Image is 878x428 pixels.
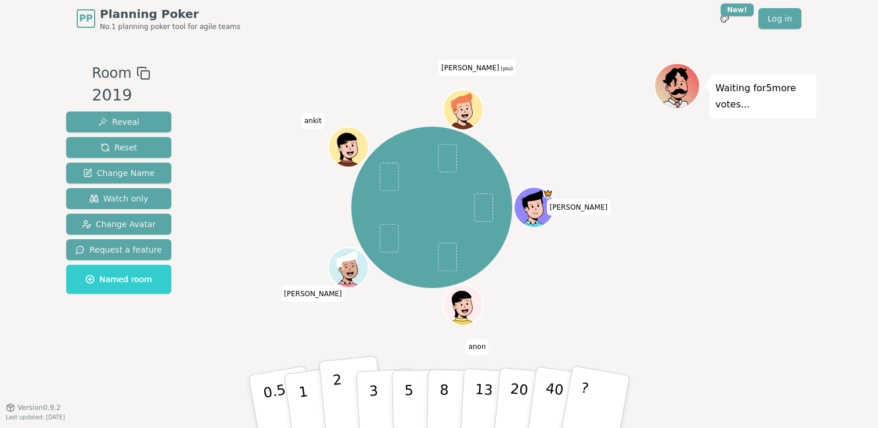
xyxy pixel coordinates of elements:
span: Version 0.9.2 [17,403,61,412]
button: Click to change your avatar [444,91,482,128]
button: Reset [66,137,171,158]
span: Planning Poker [100,6,240,22]
span: No.1 planning poker tool for agile teams [100,22,240,31]
span: Click to change your name [546,199,610,215]
a: Log in [758,8,801,29]
span: Reveal [98,116,139,128]
p: Waiting for 5 more votes... [715,80,811,113]
span: (you) [499,66,513,71]
button: Request a feature [66,239,171,260]
button: New! [714,8,735,29]
button: Watch only [66,188,171,209]
span: Reset [100,142,137,153]
span: Named room [85,274,152,285]
span: PP [79,12,92,26]
span: Room [92,63,131,84]
button: Reveal [66,112,171,132]
span: Click to change your name [438,60,516,76]
span: Change Name [83,167,154,179]
span: Click to change your name [301,113,325,130]
span: Last updated: [DATE] [6,414,65,420]
span: Elise is the host [543,189,553,199]
span: Request a feature [75,244,162,256]
span: Click to change your name [466,339,489,355]
div: 2019 [92,84,150,107]
span: Click to change your name [281,286,345,302]
a: PPPlanning PokerNo.1 planning poker tool for agile teams [77,6,240,31]
div: New! [721,3,754,16]
span: Change Avatar [82,218,156,230]
button: Change Avatar [66,214,171,235]
button: Named room [66,265,171,294]
button: Change Name [66,163,171,184]
button: Version0.9.2 [6,403,61,412]
span: Watch only [89,193,149,204]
